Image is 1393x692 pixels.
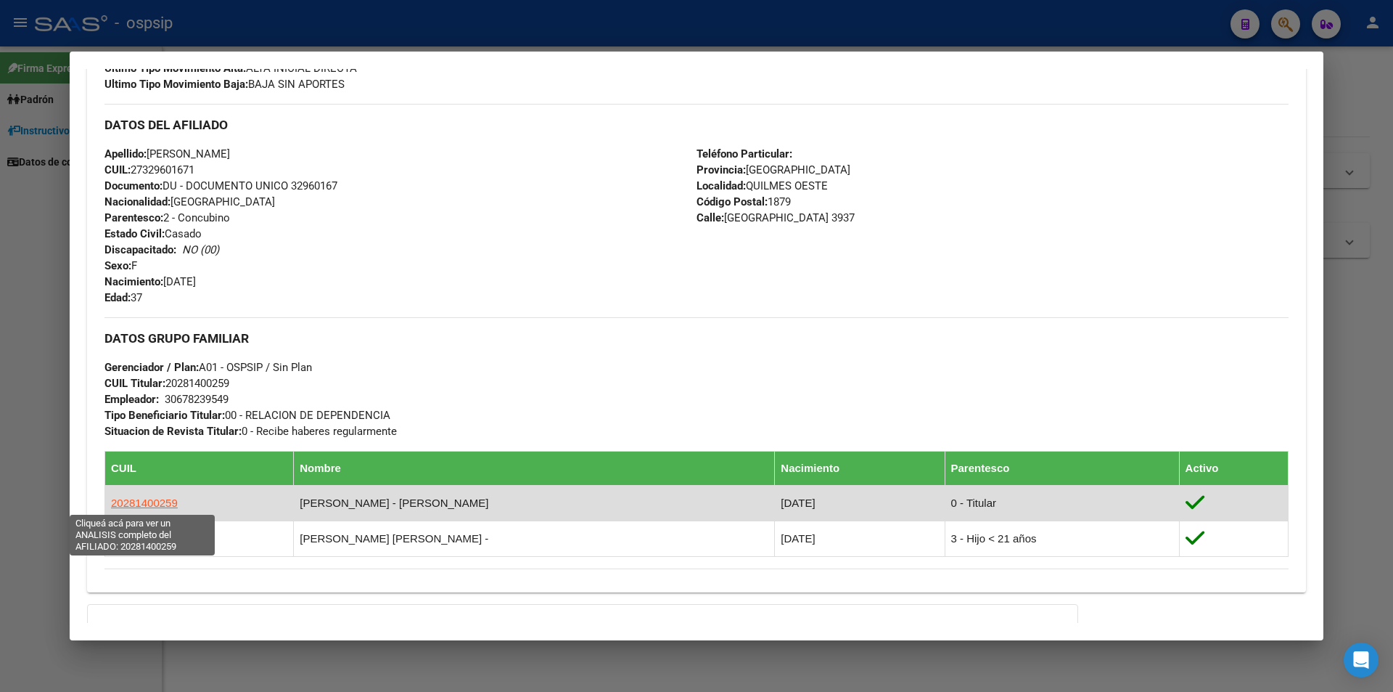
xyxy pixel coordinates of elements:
[104,377,165,390] strong: CUIL Titular:
[945,485,1179,521] td: 0 - Titular
[104,361,312,374] span: A01 - OSPSIP / Sin Plan
[104,211,163,224] strong: Parentesco:
[104,117,1289,133] h3: DATOS DEL AFILIADO
[104,291,142,304] span: 37
[111,532,178,545] span: 20513381736
[104,179,337,192] span: DU - DOCUMENTO UNICO 32960167
[104,195,275,208] span: [GEOGRAPHIC_DATA]
[104,425,397,438] span: 0 - Recibe haberes regularmente
[104,259,131,272] strong: Sexo:
[696,195,791,208] span: 1879
[104,409,390,422] span: 00 - RELACION DE DEPENDENCIA
[104,330,1289,346] h3: DATOS GRUPO FAMILIAR
[104,259,137,272] span: F
[111,497,178,509] span: 20281400259
[294,521,775,556] td: [PERSON_NAME] [PERSON_NAME] -
[294,451,775,485] th: Nombre
[104,291,131,304] strong: Edad:
[294,485,775,521] td: [PERSON_NAME] - [PERSON_NAME]
[104,393,159,406] strong: Empleador:
[775,521,945,556] td: [DATE]
[165,391,229,407] div: 30678239549
[105,451,294,485] th: CUIL
[104,377,229,390] span: 20281400259
[696,179,828,192] span: QUILMES OESTE
[104,211,230,224] span: 2 - Concubino
[775,485,945,521] td: [DATE]
[696,211,855,224] span: [GEOGRAPHIC_DATA] 3937
[104,163,194,176] span: 27329601671
[104,227,165,240] strong: Estado Civil:
[104,147,230,160] span: [PERSON_NAME]
[104,227,202,240] span: Casado
[696,211,724,224] strong: Calle:
[1344,643,1378,677] div: Open Intercom Messenger
[104,179,163,192] strong: Documento:
[696,147,792,160] strong: Teléfono Particular:
[945,521,1179,556] td: 3 - Hijo < 21 años
[104,62,246,75] strong: Ultimo Tipo Movimiento Alta:
[696,163,746,176] strong: Provincia:
[104,275,196,288] span: [DATE]
[104,195,170,208] strong: Nacionalidad:
[696,163,850,176] span: [GEOGRAPHIC_DATA]
[945,451,1179,485] th: Parentesco
[104,409,225,422] strong: Tipo Beneficiario Titular:
[104,425,242,438] strong: Situacion de Revista Titular:
[104,147,147,160] strong: Apellido:
[696,195,768,208] strong: Código Postal:
[775,451,945,485] th: Nacimiento
[182,243,219,256] i: NO (00)
[696,179,746,192] strong: Localidad:
[104,62,357,75] span: ALTA INICIAL DIRECTA
[104,163,131,176] strong: CUIL:
[104,78,248,91] strong: Ultimo Tipo Movimiento Baja:
[1179,451,1288,485] th: Activo
[104,361,199,374] strong: Gerenciador / Plan:
[104,275,163,288] strong: Nacimiento:
[104,78,345,91] span: BAJA SIN APORTES
[104,243,176,256] strong: Discapacitado:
